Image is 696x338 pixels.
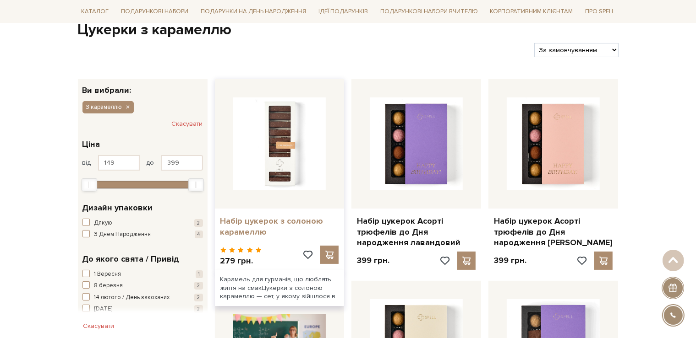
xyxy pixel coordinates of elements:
span: Дякую [94,219,113,228]
span: З карамеллю [86,103,122,111]
span: До якого свята / Привід [82,253,180,265]
span: 14 лютого / День закоханих [94,293,170,302]
a: Ідеї подарунків [315,5,372,19]
span: 2 [194,219,203,227]
a: Набір цукерок Асорті трюфелів до Дня народження [PERSON_NAME] [494,216,613,248]
p: 399 грн. [494,255,526,266]
h1: Цукерки з карамеллю [78,21,619,40]
span: 4 [195,231,203,238]
span: 2 [194,305,203,313]
span: від [82,159,91,167]
button: [DATE] 2 [82,305,203,314]
div: Карамель для гурманів, що люблять життя на смакЦукерки з солоною карамеллю — сет, у якому зійшлос... [215,270,345,306]
div: Ви вибрали: [78,79,208,94]
a: Набір цукерок Асорті трюфелів до Дня народження лавандовий [357,216,476,248]
p: 399 грн. [357,255,389,266]
a: Корпоративним клієнтам [487,5,577,19]
span: 2 [194,294,203,301]
button: 1 Вересня 1 [82,270,203,279]
button: 14 лютого / День закоханих 2 [82,293,203,302]
a: Подарунки на День народження [197,5,310,19]
input: Ціна [98,155,140,171]
button: З Днем Народження 4 [82,230,203,239]
span: З Днем Народження [94,230,151,239]
button: Дякую 2 [82,219,203,228]
span: Ціна [82,138,100,150]
span: 2 [194,282,203,290]
span: до [147,159,154,167]
div: Min [82,178,97,191]
span: 8 березня [94,281,123,290]
a: Каталог [78,5,113,19]
button: З карамеллю [82,101,134,113]
a: Подарункові набори [117,5,192,19]
div: Max [188,178,204,191]
a: Набір цукерок з солоною карамеллю [220,216,339,237]
span: 1 Вересня [94,270,121,279]
button: 8 березня 2 [82,281,203,290]
span: Дизайн упаковки [82,202,153,214]
p: 279 грн. [220,256,262,266]
span: 1 [196,270,203,278]
button: Скасувати [78,319,120,333]
a: Подарункові набори Вчителю [377,4,482,19]
span: [DATE] [94,305,113,314]
button: Скасувати [172,117,203,131]
input: Ціна [161,155,203,171]
a: Про Spell [581,5,618,19]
